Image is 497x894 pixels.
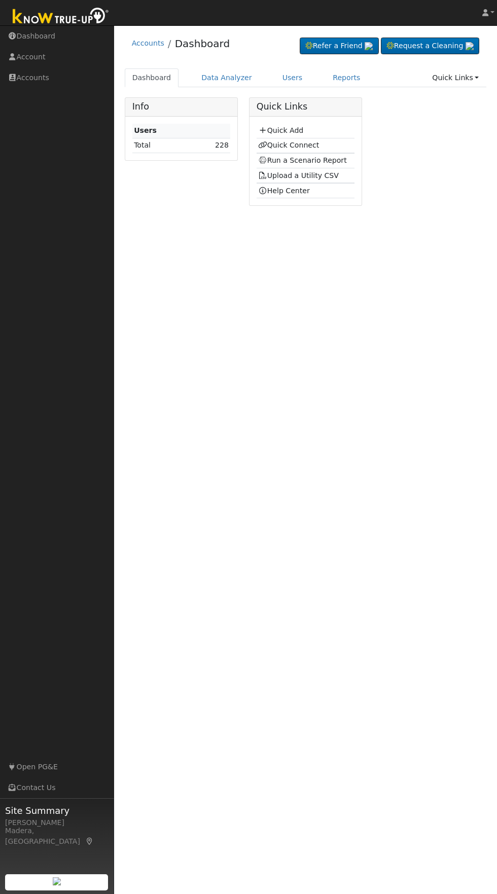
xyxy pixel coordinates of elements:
[365,42,373,50] img: retrieve
[5,817,109,828] div: [PERSON_NAME]
[125,68,179,87] a: Dashboard
[381,38,479,55] a: Request a Cleaning
[424,68,486,87] a: Quick Links
[5,826,109,847] div: Madera, [GEOGRAPHIC_DATA]
[5,804,109,817] span: Site Summary
[194,68,260,87] a: Data Analyzer
[325,68,368,87] a: Reports
[275,68,310,87] a: Users
[53,877,61,885] img: retrieve
[466,42,474,50] img: retrieve
[8,6,114,28] img: Know True-Up
[85,837,94,845] a: Map
[300,38,379,55] a: Refer a Friend
[132,39,164,47] a: Accounts
[175,38,230,50] a: Dashboard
